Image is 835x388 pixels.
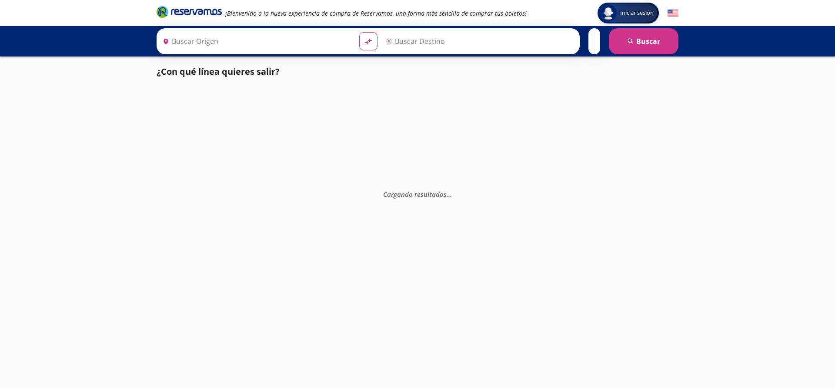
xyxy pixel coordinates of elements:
[157,65,280,78] p: ¿Con qué línea quieres salir?
[617,9,657,17] span: Iniciar sesión
[609,28,678,54] button: Buscar
[450,189,452,198] span: .
[447,189,448,198] span: .
[159,30,352,52] input: Buscar Origen
[225,9,527,17] em: ¡Bienvenido a la nueva experiencia de compra de Reservamos, una forma más sencilla de comprar tus...
[383,189,452,198] em: Cargando resultados
[157,5,222,21] a: Brand Logo
[157,5,222,18] i: Brand Logo
[448,189,450,198] span: .
[668,8,678,19] button: English
[382,30,575,52] input: Buscar Destino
